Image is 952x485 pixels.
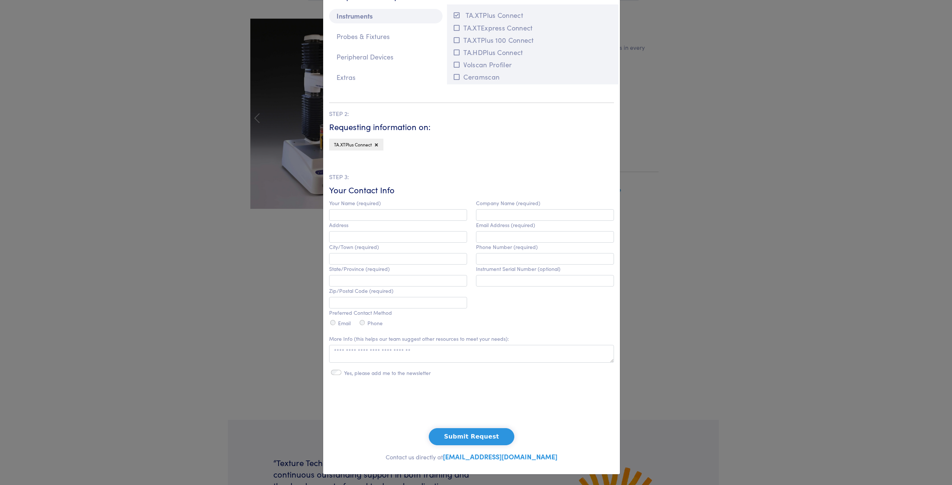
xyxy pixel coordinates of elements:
[476,266,560,272] label: Instrument Serial Number (optional)
[329,172,614,182] p: STEP 3:
[329,244,379,250] label: City/Town (required)
[329,121,614,133] h6: Requesting information on:
[329,9,443,23] p: Instruments
[476,244,538,250] label: Phone Number (required)
[451,22,614,34] button: TA.XTExpress Connect
[329,451,614,462] p: Contact us directly at
[338,320,351,326] label: Email
[367,320,383,326] label: Phone
[329,70,443,85] p: Extras
[429,428,514,445] button: Submit Request
[415,392,528,421] iframe: reCAPTCHA
[334,141,372,148] span: TA.XTPlus Connect
[476,200,540,206] label: Company Name (required)
[451,71,614,83] button: Ceramscan
[329,336,509,342] label: More Info (this helps our team suggest other resources to meet your needs):
[443,452,557,461] a: [EMAIL_ADDRESS][DOMAIN_NAME]
[451,46,614,58] button: TA.HDPlus Connect
[451,9,614,21] button: TA.XTPlus Connect
[329,266,390,272] label: State/Province (required)
[329,109,614,119] p: STEP 2:
[329,50,443,64] p: Peripheral Devices
[329,200,381,206] label: Your Name (required)
[329,310,392,316] label: Preferred Contact Method
[476,222,535,228] label: Email Address (required)
[329,29,443,44] p: Probes & Fixtures
[329,288,393,294] label: Zip/Postal Code (required)
[329,184,614,196] h6: Your Contact Info
[451,58,614,71] button: Volscan Profiler
[451,34,614,46] button: TA.XTPlus 100 Connect
[344,370,431,376] label: Yes, please add me to the newsletter
[329,222,348,228] label: Address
